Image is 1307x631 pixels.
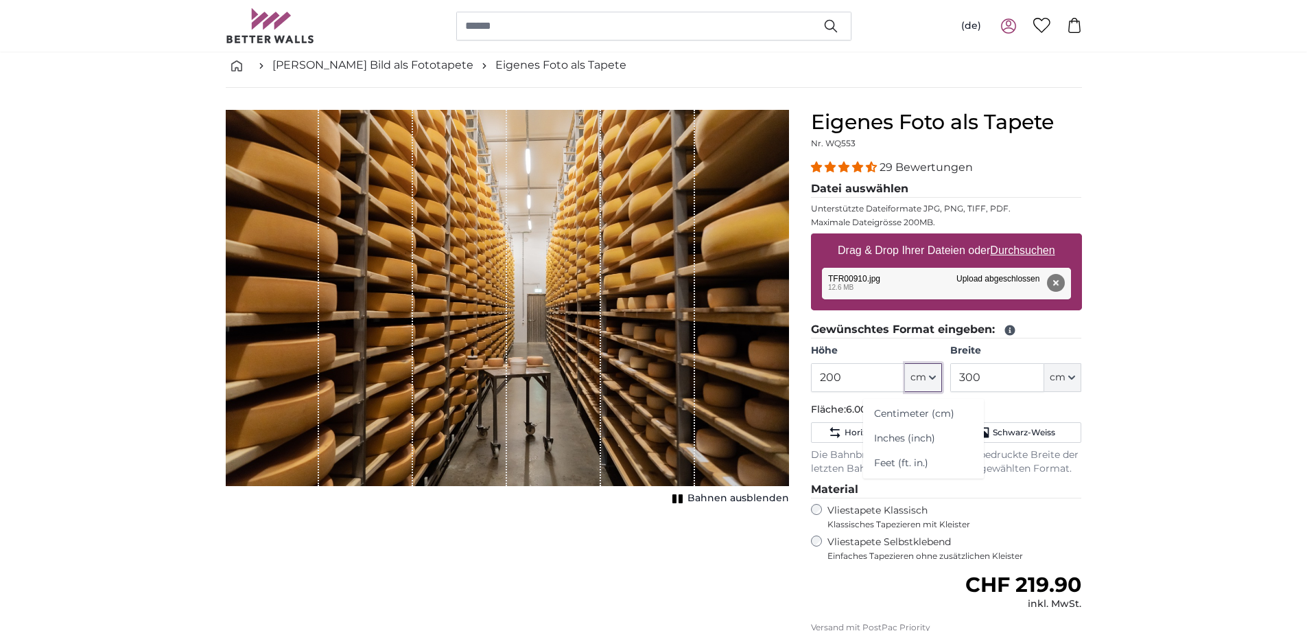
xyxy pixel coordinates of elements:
button: cm [1044,363,1081,392]
h1: Eigenes Foto als Tapete [811,110,1082,135]
div: 1 of 1 [226,110,789,508]
a: [PERSON_NAME] Bild als Fototapete [272,57,473,73]
button: Horizontal spiegeln [811,422,942,443]
span: Nr. WQ553 [811,138,856,148]
a: Inches (inch) [863,426,984,451]
span: Klassisches Tapezieren mit Kleister [827,519,1070,530]
label: Höhe [811,344,942,358]
u: Durchsuchen [990,244,1055,256]
label: Drag & Drop Ihrer Dateien oder [832,237,1061,264]
a: Eigenes Foto als Tapete [495,57,626,73]
legend: Datei auswählen [811,181,1082,198]
span: Schwarz-Weiss [993,427,1055,438]
legend: Material [811,481,1082,498]
span: 6.00m² [846,403,881,415]
div: inkl. MwSt. [965,597,1081,611]
label: Breite [950,344,1081,358]
button: Bahnen ausblenden [668,489,789,508]
span: Horizontal spiegeln [845,427,924,438]
span: CHF 219.90 [965,572,1081,597]
span: 4.34 stars [811,161,880,174]
span: Bahnen ausblenden [687,492,789,505]
a: Centimeter (cm) [863,402,984,426]
p: Maximale Dateigrösse 200MB. [811,217,1082,228]
label: Vliestapete Selbstklebend [827,536,1082,562]
label: Vliestapete Klassisch [827,504,1070,530]
span: cm [1050,371,1065,385]
button: (de) [950,14,992,38]
img: Betterwalls [226,8,315,43]
span: cm [910,371,926,385]
p: Unterstützte Dateiformate JPG, PNG, TIFF, PDF. [811,203,1082,214]
button: Schwarz-Weiss [950,422,1081,443]
p: Die Bahnbreite beträgt 50 cm. Die bedruckte Breite der letzten Bahn ergibt sich aus Ihrem gewählt... [811,448,1082,476]
nav: breadcrumbs [226,43,1082,88]
legend: Gewünschtes Format eingeben: [811,321,1082,339]
span: 29 Bewertungen [880,161,973,174]
p: Fläche: [811,403,1082,417]
a: Feet (ft. in.) [863,451,984,476]
span: Einfaches Tapezieren ohne zusätzlichen Kleister [827,551,1082,562]
button: cm [905,363,942,392]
